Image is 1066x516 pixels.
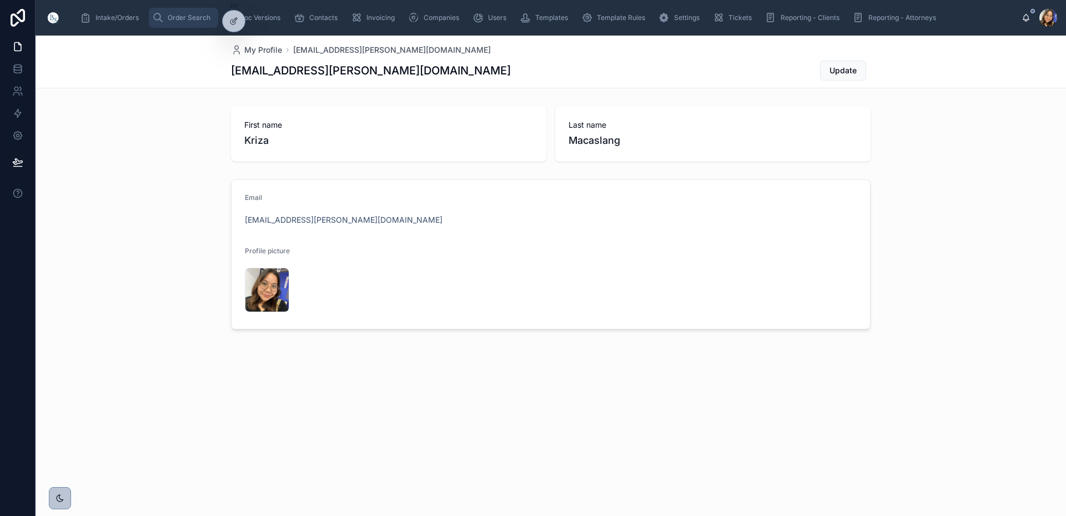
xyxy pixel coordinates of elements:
[231,44,282,56] a: My Profile
[95,13,139,22] span: Intake/Orders
[71,6,1022,30] div: scrollable content
[239,13,280,22] span: Doc Versions
[290,8,345,28] a: Contacts
[516,8,576,28] a: Templates
[820,61,866,81] button: Update
[469,8,514,28] a: Users
[655,8,707,28] a: Settings
[245,214,443,226] a: [EMAIL_ADDRESS][PERSON_NAME][DOMAIN_NAME]
[244,119,533,131] span: First name
[245,247,290,255] span: Profile picture
[424,13,459,22] span: Companies
[44,9,62,27] img: App logo
[829,65,857,76] span: Update
[149,8,218,28] a: Order Search
[488,13,506,22] span: Users
[674,13,700,22] span: Settings
[405,8,467,28] a: Companies
[348,8,403,28] a: Invoicing
[849,8,944,28] a: Reporting - Attorneys
[569,119,857,131] span: Last name
[293,44,491,56] a: [EMAIL_ADDRESS][PERSON_NAME][DOMAIN_NAME]
[245,193,262,202] span: Email
[231,63,511,78] h1: [EMAIL_ADDRESS][PERSON_NAME][DOMAIN_NAME]
[781,13,839,22] span: Reporting - Clients
[728,13,752,22] span: Tickets
[578,8,653,28] a: Template Rules
[597,13,645,22] span: Template Rules
[244,133,533,148] span: Kriza
[366,13,395,22] span: Invoicing
[535,13,568,22] span: Templates
[77,8,147,28] a: Intake/Orders
[762,8,847,28] a: Reporting - Clients
[868,13,936,22] span: Reporting - Attorneys
[710,8,760,28] a: Tickets
[309,13,338,22] span: Contacts
[220,8,288,28] a: Doc Versions
[244,44,282,56] span: My Profile
[168,13,210,22] span: Order Search
[569,133,857,148] span: Macaslang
